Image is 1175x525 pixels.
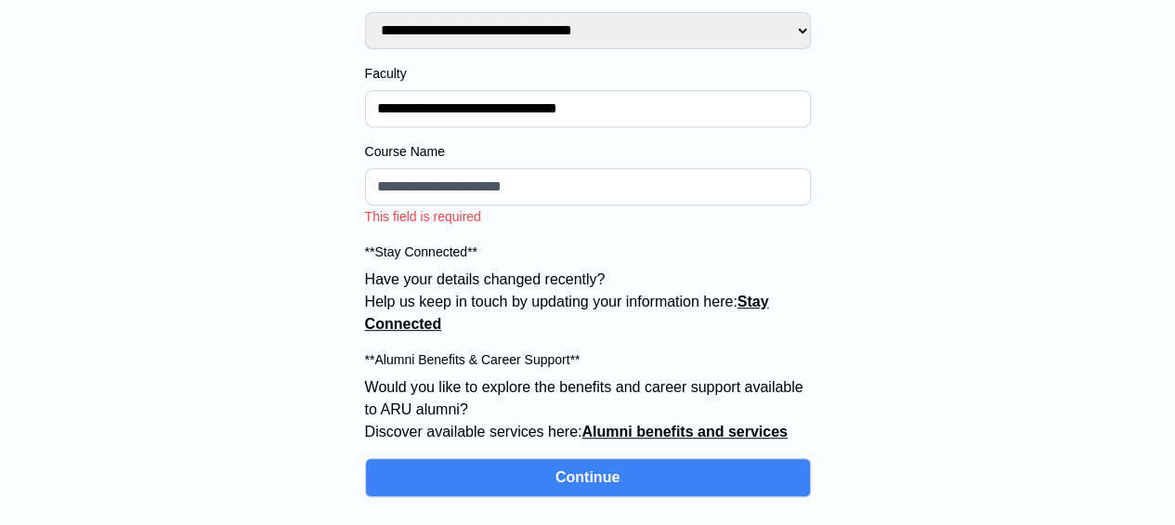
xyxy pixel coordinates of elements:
[365,294,769,332] a: Stay Connected
[365,64,811,83] label: Faculty
[365,350,811,369] label: **Alumni Benefits & Career Support**
[365,142,811,161] label: Course Name
[365,376,811,443] p: Would you like to explore the benefits and career support available to ARU alumni? Discover avail...
[581,424,787,440] a: Alumni benefits and services
[365,269,811,335] p: Have your details changed recently? Help us keep in touch by updating your information here:
[365,209,481,224] span: This field is required
[365,458,811,497] button: Continue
